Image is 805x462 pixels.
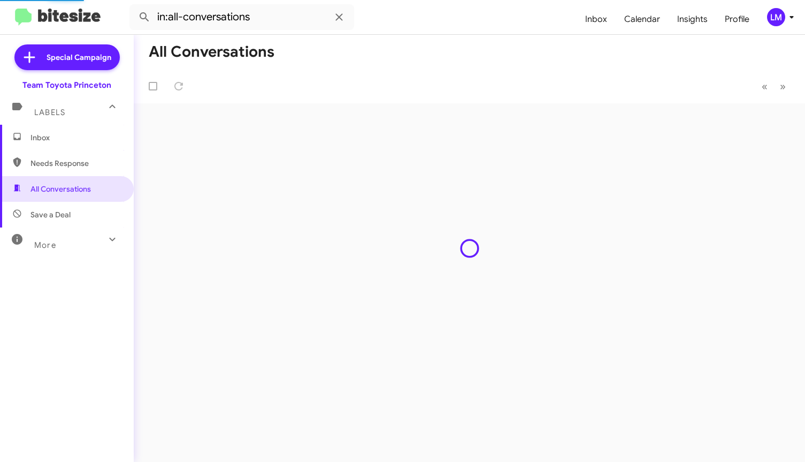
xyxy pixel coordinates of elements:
div: LM [767,8,785,26]
span: Needs Response [30,158,121,169]
button: Previous [755,75,774,97]
a: Calendar [616,4,669,35]
nav: Page navigation example [756,75,792,97]
h1: All Conversations [149,43,274,60]
a: Profile [716,4,758,35]
input: Search [129,4,354,30]
span: « [762,80,768,93]
a: Inbox [577,4,616,35]
button: Next [773,75,792,97]
span: Special Campaign [47,52,111,63]
a: Special Campaign [14,44,120,70]
div: Team Toyota Princeton [22,80,111,90]
span: » [780,80,786,93]
a: Insights [669,4,716,35]
span: Inbox [30,132,121,143]
span: More [34,240,56,250]
span: All Conversations [30,184,91,194]
span: Labels [34,108,65,117]
button: LM [758,8,793,26]
span: Save a Deal [30,209,71,220]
